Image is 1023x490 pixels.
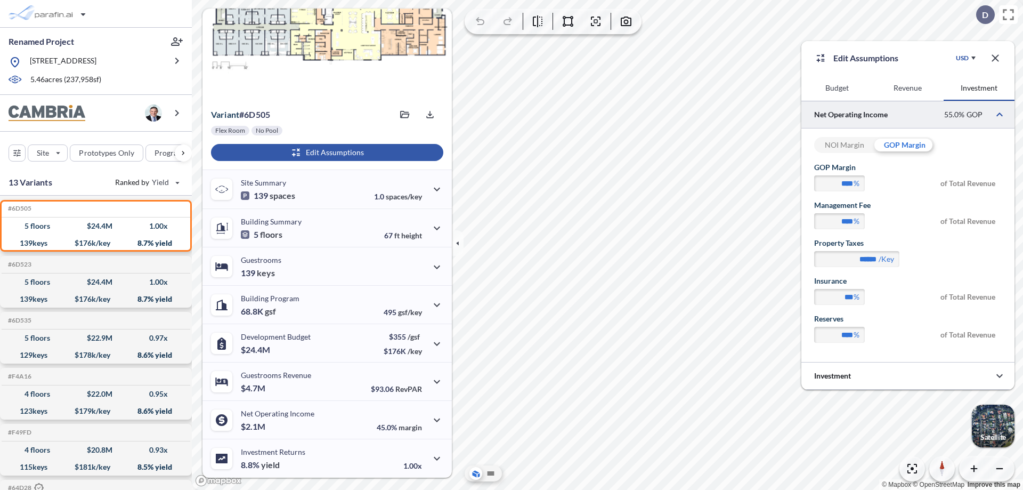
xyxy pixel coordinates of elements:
a: OpenStreetMap [913,481,964,488]
button: Site [28,144,68,162]
a: Improve this map [968,481,1020,488]
button: Investment [944,75,1014,101]
p: Renamed Project [9,36,74,47]
img: BrandImage [9,105,85,122]
h5: Click to copy the code [6,261,31,268]
span: height [401,231,422,240]
span: margin [399,423,422,432]
button: Ranked by Yield [107,174,186,191]
p: Guestrooms [241,255,281,264]
span: of Total Revenue [940,213,1002,237]
span: Variant [211,109,239,119]
p: $355 [384,332,422,341]
p: # 6d505 [211,109,270,120]
button: Budget [801,75,872,101]
a: Mapbox homepage [195,475,242,487]
p: Edit Assumptions [833,52,898,65]
p: $93.06 [371,384,422,393]
p: Development Budget [241,332,311,341]
p: 5 [241,229,282,240]
span: /gsf [408,332,420,341]
p: 67 [384,231,422,240]
p: $4.7M [241,383,267,393]
p: Prototypes Only [79,148,134,158]
span: /key [408,347,422,356]
label: /key [879,254,894,264]
p: 495 [384,308,422,317]
div: USD [956,54,969,62]
h5: Click to copy the code [6,429,31,436]
h5: Click to copy the code [6,373,31,380]
p: 13 Variants [9,176,52,189]
span: keys [257,268,275,278]
label: Insurance [814,276,847,286]
label: % [854,178,859,189]
p: $2.1M [241,421,267,432]
img: Switcher Image [972,405,1014,447]
span: of Total Revenue [940,327,1002,351]
label: % [854,216,859,227]
p: No Pool [256,126,278,135]
h5: Click to copy the code [6,205,31,212]
span: floors [260,229,282,240]
p: Investment Returns [241,447,305,456]
div: NOI Margin [814,137,874,153]
p: Guestrooms Revenue [241,371,311,380]
label: % [854,330,859,340]
p: Satellite [980,433,1006,441]
a: Mapbox [882,481,911,488]
p: 68.8K [241,306,276,317]
p: 5.46 acres ( 237,958 sf) [30,74,101,86]
h5: Click to copy the code [6,317,31,324]
span: spaces/key [386,192,422,201]
button: Prototypes Only [70,144,143,162]
p: $24.4M [241,344,272,355]
span: gsf [265,306,276,317]
p: D [982,10,988,20]
p: Flex Room [215,126,245,135]
span: of Total Revenue [940,289,1002,313]
p: 45.0% [377,423,422,432]
p: 1.0 [374,192,422,201]
p: Net Operating Income [241,409,314,418]
label: Reserves [814,314,843,324]
p: 139 [241,268,275,278]
button: Revenue [872,75,943,101]
p: Site Summary [241,178,286,187]
span: yield [261,460,280,470]
span: gsf/key [398,308,422,317]
p: Program [155,148,184,158]
span: RevPAR [395,384,422,393]
img: user logo [145,105,162,122]
span: of Total Revenue [940,175,1002,199]
div: GOP Margin [874,137,935,153]
p: Site [37,148,49,158]
p: Building Program [241,294,299,303]
span: ft [394,231,400,240]
span: Yield [152,177,169,188]
p: 1.00x [403,461,422,470]
p: [STREET_ADDRESS] [30,55,96,69]
p: Investment [814,371,851,381]
button: Aerial View [469,467,482,480]
span: spaces [270,190,295,201]
label: % [854,292,859,302]
button: Site Plan [484,467,497,480]
button: Switcher ImageSatellite [972,405,1014,447]
button: Program [145,144,203,162]
label: Management Fee [814,200,871,211]
p: $176K [384,347,422,356]
p: Building Summary [241,217,302,226]
label: GOP Margin [814,162,856,173]
label: Property Taxes [814,238,864,248]
button: Edit Assumptions [211,144,443,161]
p: 8.8% [241,460,280,470]
p: 139 [241,190,295,201]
